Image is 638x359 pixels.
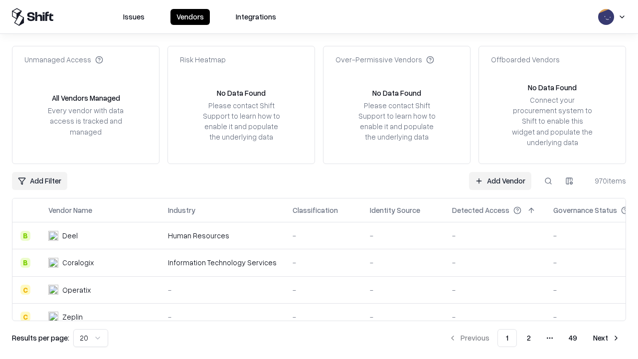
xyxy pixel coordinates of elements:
div: Vendor Name [48,205,92,215]
div: Please contact Shift Support to learn how to enable it and populate the underlying data [200,100,283,143]
div: Offboarded Vendors [491,54,560,65]
div: Deel [62,230,78,241]
div: Every vendor with data access is tracked and managed [44,105,127,137]
button: 49 [561,329,585,347]
div: C [20,285,30,295]
img: Deel [48,231,58,241]
div: Risk Heatmap [180,54,226,65]
div: - [293,257,354,268]
div: - [293,285,354,295]
div: Connect your procurement system to Shift to enable this widget and populate the underlying data [511,95,594,148]
div: Operatix [62,285,91,295]
div: No Data Found [217,88,266,98]
div: Over-Permissive Vendors [335,54,434,65]
div: - [452,312,537,322]
nav: pagination [443,329,626,347]
a: Add Vendor [469,172,531,190]
img: Zeplin [48,312,58,322]
div: C [20,312,30,322]
div: No Data Found [372,88,421,98]
img: Operatix [48,285,58,295]
button: Integrations [230,9,282,25]
div: Coralogix [62,257,94,268]
p: Results per page: [12,333,69,343]
div: Zeplin [62,312,83,322]
div: - [452,257,537,268]
div: Industry [168,205,195,215]
button: Add Filter [12,172,67,190]
div: Detected Access [452,205,509,215]
button: 1 [497,329,517,347]
button: Issues [117,9,151,25]
div: - [452,230,537,241]
div: 970 items [586,176,626,186]
div: No Data Found [528,82,577,93]
div: - [168,312,277,322]
div: B [20,258,30,268]
div: - [168,285,277,295]
div: Governance Status [553,205,617,215]
div: Human Resources [168,230,277,241]
div: - [452,285,537,295]
div: - [370,285,436,295]
button: Vendors [170,9,210,25]
img: Coralogix [48,258,58,268]
div: Identity Source [370,205,420,215]
div: - [370,312,436,322]
div: - [293,312,354,322]
div: All Vendors Managed [52,93,120,103]
div: Unmanaged Access [24,54,103,65]
div: Information Technology Services [168,257,277,268]
div: Please contact Shift Support to learn how to enable it and populate the underlying data [355,100,438,143]
div: B [20,231,30,241]
button: 2 [519,329,539,347]
div: - [370,257,436,268]
div: Classification [293,205,338,215]
button: Next [587,329,626,347]
div: - [370,230,436,241]
div: - [293,230,354,241]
